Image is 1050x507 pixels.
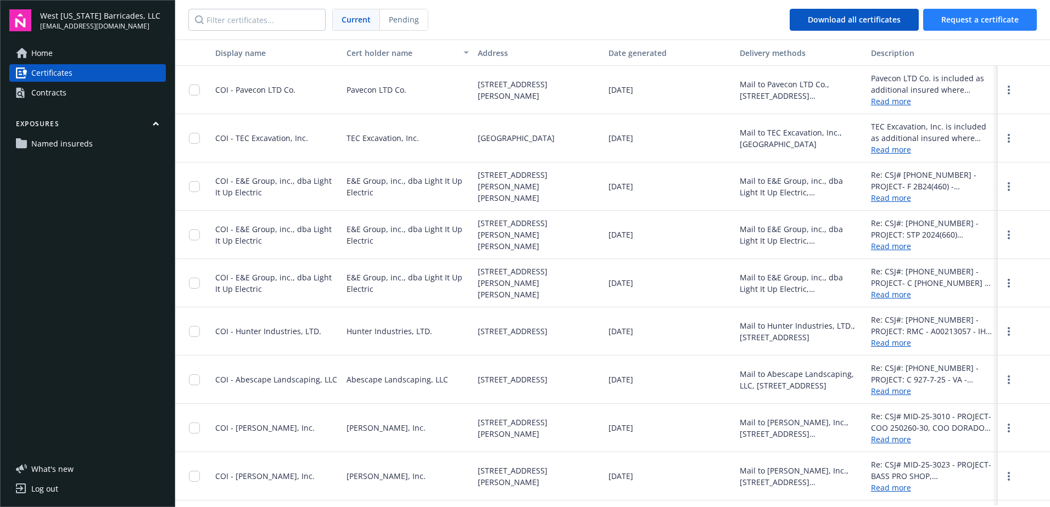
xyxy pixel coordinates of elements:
a: more [1002,421,1015,435]
span: [GEOGRAPHIC_DATA] [478,132,555,144]
button: Download all certificates [790,9,919,31]
div: Re: CSJ# MID-25-3010 - PROJECT- COO 250260-30, COO DORADO DRIVE RECONSTRUCTION, RAI PROJECT# M265... [871,410,993,433]
input: Toggle Row Selected [189,374,200,385]
input: Toggle Row Selected [189,471,200,482]
button: Description [867,40,998,66]
span: Certificates [31,64,72,82]
span: [STREET_ADDRESS][PERSON_NAME] [478,465,600,488]
span: Hunter Industries, LTD. [347,325,432,337]
div: Mail to E&E Group, inc., dba Light It Up Electric, [STREET_ADDRESS][PERSON_NAME][PERSON_NAME] [740,175,862,198]
div: Download all certificates [808,9,901,30]
span: [EMAIL_ADDRESS][DOMAIN_NAME] [40,21,160,31]
span: COI - Hunter Industries, LTD. [215,326,321,336]
span: [STREET_ADDRESS] [478,325,548,337]
div: Mail to TEC Excavation, Inc., [GEOGRAPHIC_DATA] [740,127,862,150]
div: Mail to [PERSON_NAME], Inc., [STREET_ADDRESS][PERSON_NAME] [740,416,862,440]
div: Mail to Hunter Industries, LTD., [STREET_ADDRESS] [740,320,862,343]
span: [STREET_ADDRESS] [478,374,548,385]
div: Re: CSJ#: [PHONE_NUMBER] - PROJECT- C [PHONE_NUMBER] - IH 40 - [GEOGRAPHIC_DATA] - BU JOB# 25-004... [871,266,993,289]
div: Re: CSJ#: [PHONE_NUMBER] - PROJECT: STP 2024(660)[GEOGRAPHIC_DATA] - IH 10 - [GEOGRAPHIC_DATA] - ... [871,217,993,240]
input: Toggle Row Selected [189,133,200,144]
div: Mail to [PERSON_NAME], Inc., [STREET_ADDRESS][PERSON_NAME] [740,465,862,488]
a: more [1002,83,1015,97]
span: [STREET_ADDRESS][PERSON_NAME][PERSON_NAME] [478,217,600,252]
div: Mail to E&E Group, inc., dba Light It Up Electric, [STREET_ADDRESS][PERSON_NAME][PERSON_NAME] [740,272,862,295]
div: Address [478,47,600,59]
a: Read more [871,95,993,107]
span: [STREET_ADDRESS][PERSON_NAME][PERSON_NAME] [478,169,600,204]
span: [DATE] [608,374,633,385]
span: COI - E&E Group, inc., dba Light It Up Electric [215,272,332,294]
button: What's new [9,463,91,475]
div: Mail to E&E Group, inc., dba Light It Up Electric, [STREET_ADDRESS][PERSON_NAME][PERSON_NAME] [740,223,862,246]
span: Named insureds [31,135,93,153]
a: Read more [871,289,993,300]
a: more [1002,277,1015,290]
a: Read more [871,433,993,445]
div: Re: CSJ# MID-25-3023 - PROJECT- BASS PRO SHOP, [GEOGRAPHIC_DATA], RAI PROJECT# M2559 - SH 191 - E... [871,459,993,482]
a: more [1002,325,1015,338]
div: Display name [215,47,338,59]
span: COI - Abescape Landscaping, LLC [215,374,337,385]
div: Description [871,47,993,59]
span: [STREET_ADDRESS][PERSON_NAME] [478,78,600,102]
input: Toggle Row Selected [189,278,200,289]
div: Pavecon LTD Co. is included as additional insured where required by written contract with respect... [871,72,993,95]
span: [DATE] [608,181,633,192]
a: Read more [871,482,993,493]
span: COI - TEC Excavation, Inc. [215,133,308,143]
span: [DATE] [608,277,633,289]
a: Read more [871,337,993,348]
span: [DATE] [608,325,633,337]
span: COI - E&E Group, inc., dba Light It Up Electric [215,176,332,198]
a: Read more [871,385,993,397]
div: Re: CSJ#: [PHONE_NUMBER] - PROJECT: C 927-7-25 - VA - PRESIDIO COUNTY Abescape Landscaping, LLC i... [871,362,993,385]
a: more [1002,228,1015,241]
a: Certificates [9,64,166,82]
div: Log out [31,480,58,498]
button: West [US_STATE] Barricades, LLC[EMAIL_ADDRESS][DOMAIN_NAME] [40,9,166,31]
button: Date generated [604,40,735,66]
span: E&E Group, inc., dba Light It Up Electric [347,272,469,295]
span: [DATE] [608,422,633,433]
span: What ' s new [31,463,74,475]
span: West [US_STATE] Barricades, LLC [40,10,160,21]
a: Named insureds [9,135,166,153]
div: Date generated [608,47,731,59]
div: Cert holder name [347,47,457,59]
span: Current [342,14,371,25]
span: COI - Pavecon LTD Co. [215,84,295,95]
button: Request a certificate [923,9,1037,31]
span: Home [31,44,53,62]
span: TEC Excavation, Inc. [347,132,419,144]
span: [STREET_ADDRESS][PERSON_NAME] [478,416,600,440]
div: TEC Excavation, Inc. is included as additional insured where required by written contract with re... [871,121,993,144]
input: Toggle Row Selected [189,229,200,240]
span: [PERSON_NAME], Inc. [347,470,426,482]
a: more [1002,470,1015,483]
a: more [1002,373,1015,386]
div: Mail to Abescape Landscaping, LLC, [STREET_ADDRESS] [740,368,862,391]
input: Toggle Row Selected [189,422,200,433]
span: Pending [389,14,419,25]
a: Read more [871,144,993,155]
span: COI - [PERSON_NAME], Inc. [215,422,315,433]
span: [DATE] [608,229,633,240]
button: Exposures [9,119,166,133]
span: Abescape Landscaping, LLC [347,374,448,385]
span: COI - [PERSON_NAME], Inc. [215,471,315,481]
span: COI - E&E Group, inc., dba Light It Up Electric [215,224,332,246]
a: Contracts [9,84,166,102]
div: Delivery methods [740,47,862,59]
input: Toggle Row Selected [189,181,200,192]
div: Mail to Pavecon LTD Co., [STREET_ADDRESS][PERSON_NAME] [740,78,862,102]
a: Read more [871,240,993,252]
button: Delivery methods [735,40,867,66]
a: Read more [871,192,993,204]
input: Filter certificates... [188,9,326,31]
img: navigator-logo.svg [9,9,31,31]
input: Toggle Row Selected [189,84,200,95]
a: Home [9,44,166,62]
span: [PERSON_NAME], Inc. [347,422,426,433]
button: Display name [211,40,342,66]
